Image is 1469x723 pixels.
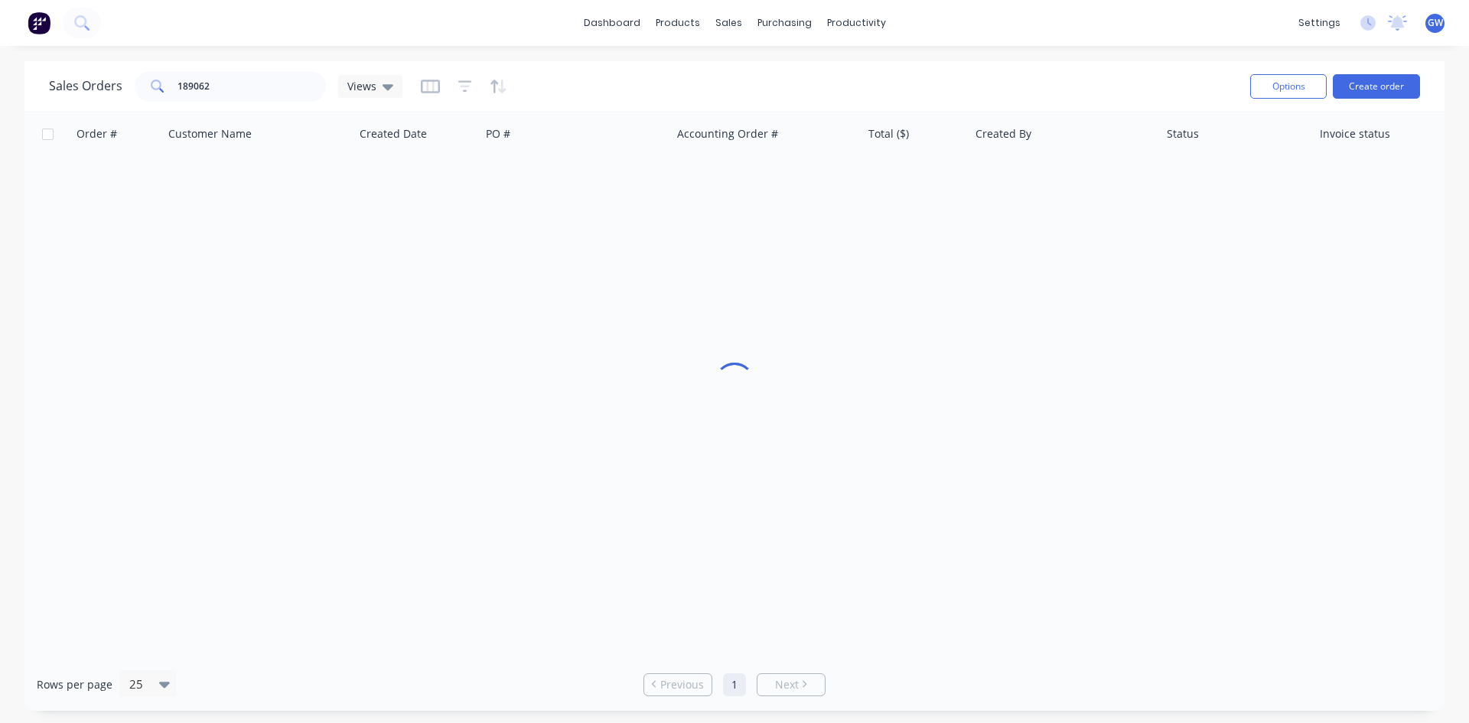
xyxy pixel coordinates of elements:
[178,71,327,102] input: Search...
[750,11,819,34] div: purchasing
[37,677,112,692] span: Rows per page
[775,677,799,692] span: Next
[648,11,708,34] div: products
[637,673,832,696] ul: Pagination
[644,677,712,692] a: Previous page
[868,126,909,142] div: Total ($)
[486,126,510,142] div: PO #
[660,677,704,692] span: Previous
[1250,74,1327,99] button: Options
[708,11,750,34] div: sales
[49,79,122,93] h1: Sales Orders
[77,126,117,142] div: Order #
[347,78,376,94] span: Views
[1291,11,1348,34] div: settings
[819,11,894,34] div: productivity
[168,126,252,142] div: Customer Name
[1428,16,1443,30] span: GW
[1320,126,1390,142] div: Invoice status
[976,126,1031,142] div: Created By
[1333,74,1420,99] button: Create order
[576,11,648,34] a: dashboard
[1167,126,1199,142] div: Status
[757,677,825,692] a: Next page
[723,673,746,696] a: Page 1 is your current page
[28,11,50,34] img: Factory
[677,126,778,142] div: Accounting Order #
[360,126,427,142] div: Created Date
